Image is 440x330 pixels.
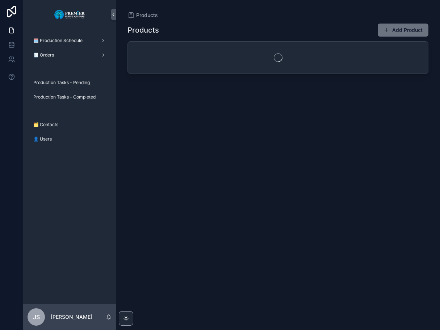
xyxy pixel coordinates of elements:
[33,94,96,100] span: Production Tasks - Completed
[33,136,52,142] span: 👤 Users
[33,38,83,43] span: 🗓️ Production Schedule
[51,313,92,321] p: [PERSON_NAME]
[127,12,158,19] a: Products
[33,52,54,58] span: 🧾 Orders
[23,29,116,155] div: scrollable content
[54,9,85,20] img: App logo
[28,34,112,47] a: 🗓️ Production Schedule
[378,24,428,37] button: Add Product
[28,91,112,104] a: Production Tasks - Completed
[28,76,112,89] a: Production Tasks - Pending
[33,313,40,321] span: JS
[136,12,158,19] span: Products
[33,122,58,128] span: 🗂️ Contacts
[28,133,112,146] a: 👤 Users
[127,25,159,35] h1: Products
[28,118,112,131] a: 🗂️ Contacts
[28,49,112,62] a: 🧾 Orders
[33,80,90,85] span: Production Tasks - Pending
